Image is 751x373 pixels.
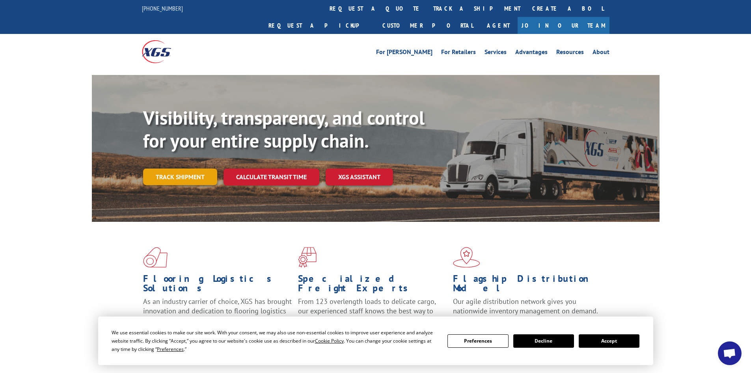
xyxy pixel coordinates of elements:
[157,346,184,352] span: Preferences
[263,17,376,34] a: Request a pickup
[143,274,292,297] h1: Flooring Logistics Solutions
[718,341,742,365] a: Open chat
[298,274,447,297] h1: Specialized Freight Experts
[315,337,344,344] span: Cookie Policy
[142,4,183,12] a: [PHONE_NUMBER]
[441,49,476,58] a: For Retailers
[224,169,319,186] a: Calculate transit time
[579,334,639,348] button: Accept
[143,105,425,153] b: Visibility, transparency, and control for your entire supply chain.
[453,297,598,315] span: Our agile distribution network gives you nationwide inventory management on demand.
[112,328,438,353] div: We use essential cookies to make our site work. With your consent, we may also use non-essential ...
[143,169,217,185] a: Track shipment
[513,334,574,348] button: Decline
[326,169,393,186] a: XGS ASSISTANT
[556,49,584,58] a: Resources
[376,17,479,34] a: Customer Portal
[376,49,432,58] a: For [PERSON_NAME]
[298,247,317,268] img: xgs-icon-focused-on-flooring-red
[518,17,609,34] a: Join Our Team
[453,274,602,297] h1: Flagship Distribution Model
[485,49,507,58] a: Services
[593,49,609,58] a: About
[447,334,508,348] button: Preferences
[98,317,653,365] div: Cookie Consent Prompt
[143,247,168,268] img: xgs-icon-total-supply-chain-intelligence-red
[479,17,518,34] a: Agent
[143,297,292,325] span: As an industry carrier of choice, XGS has brought innovation and dedication to flooring logistics...
[515,49,548,58] a: Advantages
[453,247,480,268] img: xgs-icon-flagship-distribution-model-red
[298,297,447,332] p: From 123 overlength loads to delicate cargo, our experienced staff knows the best way to move you...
